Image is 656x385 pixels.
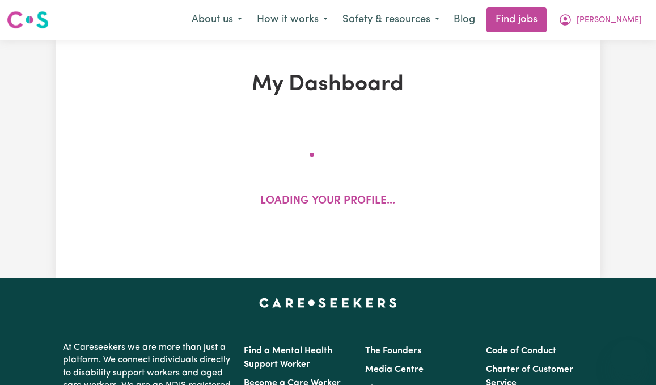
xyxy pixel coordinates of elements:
[153,71,502,98] h1: My Dashboard
[486,7,547,32] a: Find jobs
[7,10,49,30] img: Careseekers logo
[259,298,397,307] a: Careseekers home page
[7,7,49,33] a: Careseekers logo
[486,346,556,356] a: Code of Conduct
[365,346,421,356] a: The Founders
[447,7,482,32] a: Blog
[577,14,642,27] span: [PERSON_NAME]
[244,346,332,369] a: Find a Mental Health Support Worker
[611,340,647,376] iframe: Button to launch messaging window
[365,365,424,374] a: Media Centre
[249,8,335,32] button: How it works
[335,8,447,32] button: Safety & resources
[551,8,649,32] button: My Account
[184,8,249,32] button: About us
[260,193,395,210] p: Loading your profile...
